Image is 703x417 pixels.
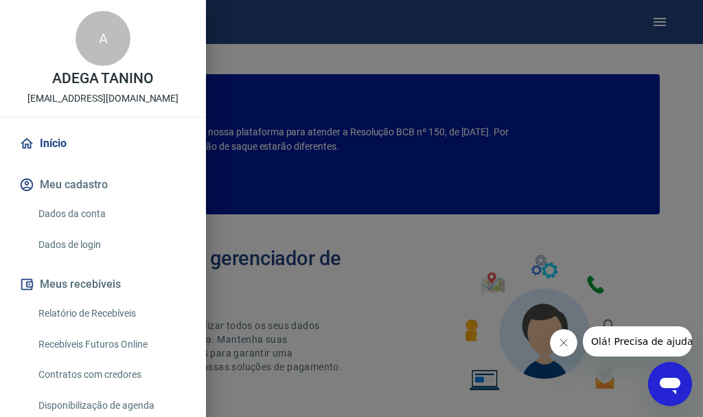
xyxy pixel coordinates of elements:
[16,269,189,300] button: Meus recebíveis
[76,11,130,66] div: A
[33,361,189,389] a: Contratos com credores
[16,128,189,159] a: Início
[16,170,189,200] button: Meu cadastro
[583,326,692,357] iframe: Mensagem da empresa
[550,329,577,357] iframe: Fechar mensagem
[27,91,179,106] p: [EMAIL_ADDRESS][DOMAIN_NAME]
[8,10,115,21] span: Olá! Precisa de ajuda?
[52,71,154,86] p: ADEGA TANINO
[33,330,189,359] a: Recebíveis Futuros Online
[33,300,189,328] a: Relatório de Recebíveis
[648,362,692,406] iframe: Botão para abrir a janela de mensagens
[33,231,189,259] a: Dados de login
[33,200,189,228] a: Dados da conta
